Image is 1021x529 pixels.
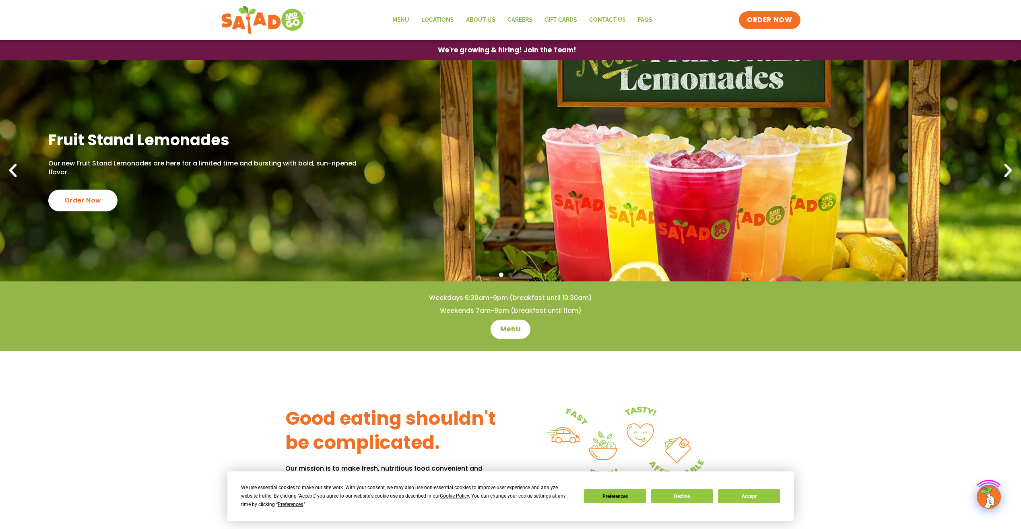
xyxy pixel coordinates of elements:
[16,293,1005,302] h4: Weekdays 6:30am-9pm (breakfast until 10:30am)
[438,47,576,54] span: We're growing & hiring! Join the Team!
[739,11,800,29] a: ORDER NOW
[16,306,1005,315] h4: Weekends 7am-9pm (breakfast until 11am)
[415,11,460,29] a: Locations
[241,484,574,509] div: We use essential cookies to make our site work. With your consent, we may also use non-essential ...
[583,11,632,29] a: Contact Us
[278,502,303,507] span: Preferences
[501,11,538,29] a: Careers
[499,273,503,277] span: Go to slide 1
[491,320,530,339] a: Menu
[4,162,22,180] div: Previous slide
[651,489,713,503] button: Decline
[500,324,521,334] span: Menu
[508,273,513,277] span: Go to slide 2
[584,489,646,503] button: Preferences
[747,15,792,25] span: ORDER NOW
[518,273,522,277] span: Go to slide 3
[386,11,415,29] a: Menu
[999,162,1017,180] div: Next slide
[285,463,511,485] p: Our mission is to make fresh, nutritious food convenient and affordable for ALL.
[718,489,780,503] button: Accept
[386,11,658,29] nav: Menu
[632,11,658,29] a: FAQs
[538,11,583,29] a: GIFT CARDS
[285,407,511,455] h3: Good eating shouldn't be complicated.
[48,190,118,211] div: Order Now
[426,41,588,60] a: We're growing & hiring! Join the Team!
[440,493,469,499] span: Cookie Policy
[48,159,369,177] p: Our new Fruit Stand Lemonades are here for a limited time and bursting with bold, sun-ripened fla...
[227,471,794,521] div: Cookie Consent Prompt
[460,11,501,29] a: About Us
[48,130,369,150] h2: Fruit Stand Lemonades
[221,4,306,36] img: new-SAG-logo-768×292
